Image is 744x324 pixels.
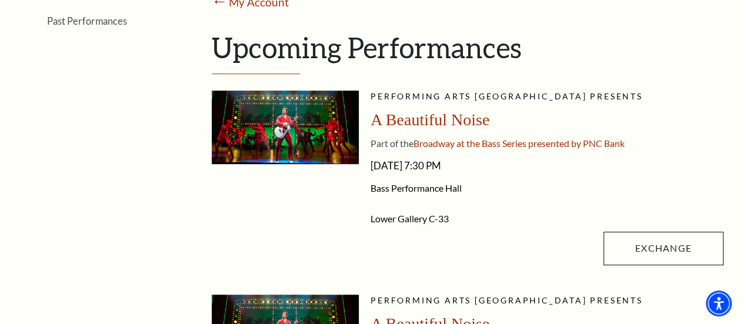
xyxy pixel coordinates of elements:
span: A Beautiful Noise [371,111,489,129]
span: Broadway at the Bass Series presented by PNC Bank [413,138,625,149]
span: Lower Gallery [371,213,427,224]
span: Performing Arts [GEOGRAPHIC_DATA] presents [371,91,643,101]
div: Accessibility Menu [706,290,732,316]
img: abn-pdp_desktop-1600x800.jpg [212,91,359,164]
a: Past Performances [47,15,127,26]
h1: Upcoming Performances [212,31,723,74]
span: Bass Performance Hall [371,182,723,194]
span: [DATE] 7:30 PM [371,156,723,175]
a: Exchange [603,232,723,265]
span: Part of the [371,138,413,149]
span: Performing Arts [GEOGRAPHIC_DATA] presents [371,295,643,305]
span: C-33 [429,213,449,224]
